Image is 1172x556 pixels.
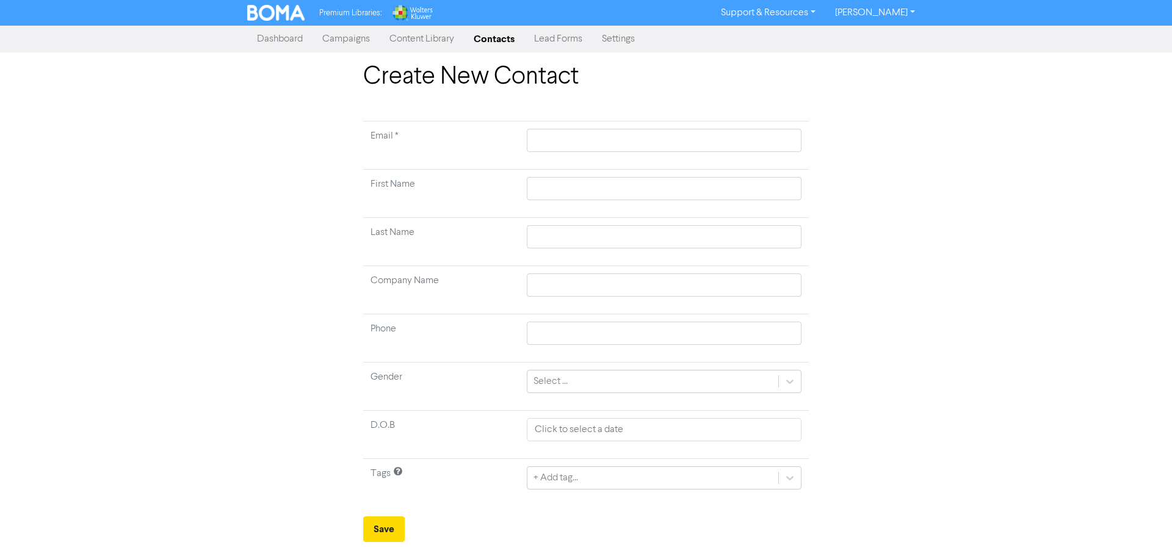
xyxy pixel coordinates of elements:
h1: Create New Contact [363,62,809,92]
td: Gender [363,363,519,411]
div: + Add tag... [534,471,578,485]
td: First Name [363,170,519,218]
td: Last Name [363,218,519,266]
img: BOMA Logo [247,5,305,21]
td: Tags [363,459,519,507]
a: [PERSON_NAME] [825,3,925,23]
img: Wolters Kluwer [391,5,433,21]
a: Support & Resources [711,3,825,23]
a: Contacts [464,27,524,51]
a: Dashboard [247,27,313,51]
td: Required [363,121,519,170]
a: Campaigns [313,27,380,51]
td: D.O.B [363,411,519,459]
iframe: Chat Widget [1111,497,1172,556]
input: Click to select a date [527,418,801,441]
td: Company Name [363,266,519,314]
div: Select ... [534,374,568,389]
td: Phone [363,314,519,363]
a: Content Library [380,27,464,51]
a: Settings [592,27,645,51]
span: Premium Libraries: [319,9,382,17]
a: Lead Forms [524,27,592,51]
button: Save [363,516,405,542]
